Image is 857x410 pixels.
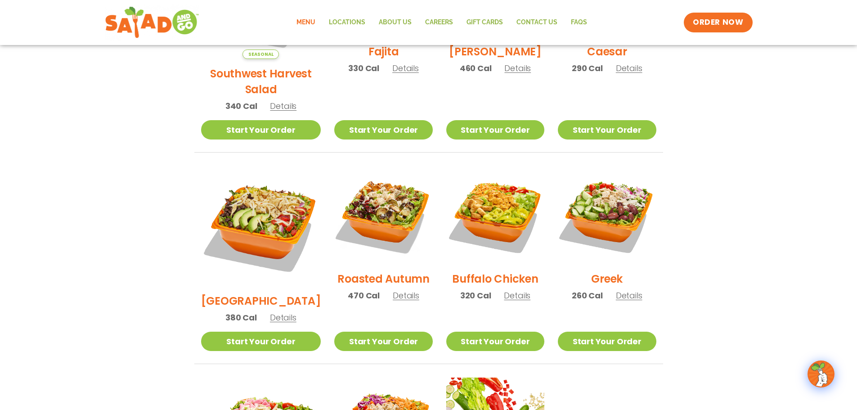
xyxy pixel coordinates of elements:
span: Details [270,100,296,112]
a: Contact Us [510,12,564,33]
span: 320 Cal [460,289,491,302]
a: Start Your Order [201,120,321,140]
h2: Southwest Harvest Salad [201,66,321,97]
a: Menu [290,12,322,33]
a: FAQs [564,12,594,33]
span: Details [393,290,419,301]
a: Start Your Order [558,332,656,351]
span: 470 Cal [348,289,380,302]
img: new-SAG-logo-768×292 [105,5,200,41]
span: Details [392,63,419,74]
a: Start Your Order [334,332,432,351]
h2: Fajita [368,44,399,59]
span: 460 Cal [460,62,492,74]
img: Product photo for Roasted Autumn Salad [334,166,432,264]
span: 380 Cal [225,311,257,324]
a: Careers [418,12,460,33]
span: Details [270,312,296,323]
span: Details [616,63,642,74]
h2: [GEOGRAPHIC_DATA] [201,293,321,309]
span: 340 Cal [225,100,257,112]
span: ORDER NOW [693,17,743,28]
a: Start Your Order [446,332,544,351]
a: Start Your Order [334,120,432,140]
a: Start Your Order [446,120,544,140]
h2: [PERSON_NAME] [449,44,542,59]
h2: Greek [591,271,623,287]
a: Start Your Order [201,332,321,351]
a: GIFT CARDS [460,12,510,33]
img: Product photo for Greek Salad [558,166,656,264]
h2: Roasted Autumn [337,271,430,287]
a: Start Your Order [558,120,656,140]
nav: Menu [290,12,594,33]
a: About Us [372,12,418,33]
span: Details [504,290,530,301]
span: 290 Cal [572,62,603,74]
span: Seasonal [242,50,279,59]
span: Details [616,290,642,301]
span: 330 Cal [348,62,379,74]
img: Product photo for BBQ Ranch Salad [201,166,321,286]
span: 260 Cal [572,289,603,302]
h2: Buffalo Chicken [452,271,538,287]
img: wpChatIcon [808,361,834,387]
span: Details [504,63,531,74]
a: ORDER NOW [684,13,752,32]
h2: Caesar [587,44,627,59]
a: Locations [322,12,372,33]
img: Product photo for Buffalo Chicken Salad [446,166,544,264]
